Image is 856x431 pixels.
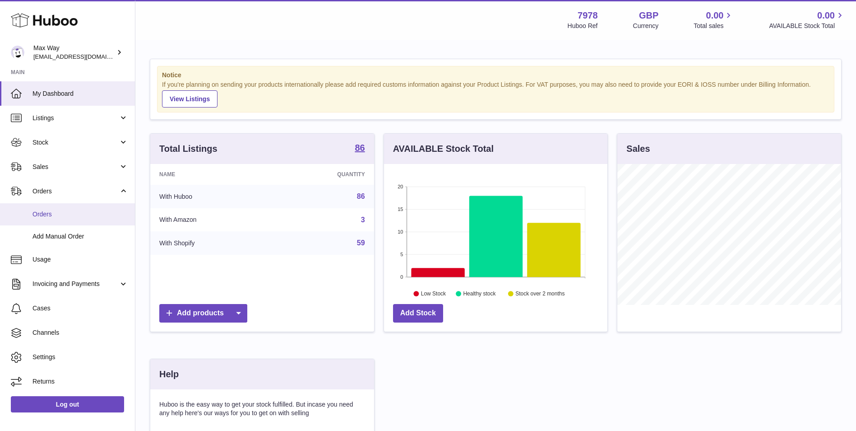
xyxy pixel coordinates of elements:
[32,163,119,171] span: Sales
[32,328,128,337] span: Channels
[463,290,496,297] text: Healthy stock
[515,290,564,297] text: Stock over 2 months
[162,71,829,80] strong: Notice
[398,184,403,189] text: 20
[355,143,365,154] a: 86
[33,53,133,60] span: [EMAIL_ADDRESS][DOMAIN_NAME]
[162,80,829,108] div: If you're planning on sending your products internationally please add required customs informati...
[357,239,365,247] a: 59
[694,9,734,30] a: 0.00 Total sales
[421,290,446,297] text: Low Stock
[32,232,128,241] span: Add Manual Order
[578,9,598,22] strong: 7978
[32,187,119,196] span: Orders
[159,368,179,380] h3: Help
[159,143,217,155] h3: Total Listings
[400,252,403,257] text: 5
[11,46,24,59] img: internalAdmin-7978@internal.huboo.com
[32,89,128,98] span: My Dashboard
[398,229,403,234] text: 10
[393,143,494,155] h3: AVAILABLE Stock Total
[32,280,119,288] span: Invoicing and Payments
[398,206,403,212] text: 15
[633,22,659,30] div: Currency
[159,304,247,323] a: Add products
[32,255,128,264] span: Usage
[393,304,443,323] a: Add Stock
[568,22,598,30] div: Huboo Ref
[32,304,128,313] span: Cases
[273,164,374,185] th: Quantity
[32,377,128,386] span: Returns
[639,9,658,22] strong: GBP
[150,208,273,232] td: With Amazon
[11,396,124,412] a: Log out
[32,353,128,361] span: Settings
[150,185,273,208] td: With Huboo
[769,9,845,30] a: 0.00 AVAILABLE Stock Total
[626,143,650,155] h3: Sales
[32,138,119,147] span: Stock
[357,192,365,200] a: 86
[694,22,734,30] span: Total sales
[159,400,365,417] p: Huboo is the easy way to get your stock fulfilled. But incase you need any help here's our ways f...
[706,9,724,22] span: 0.00
[150,164,273,185] th: Name
[162,90,217,108] a: View Listings
[355,143,365,152] strong: 86
[33,44,115,61] div: Max Way
[769,22,845,30] span: AVAILABLE Stock Total
[32,210,128,219] span: Orders
[32,114,119,122] span: Listings
[400,274,403,280] text: 0
[817,9,835,22] span: 0.00
[150,231,273,255] td: With Shopify
[361,216,365,224] a: 3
